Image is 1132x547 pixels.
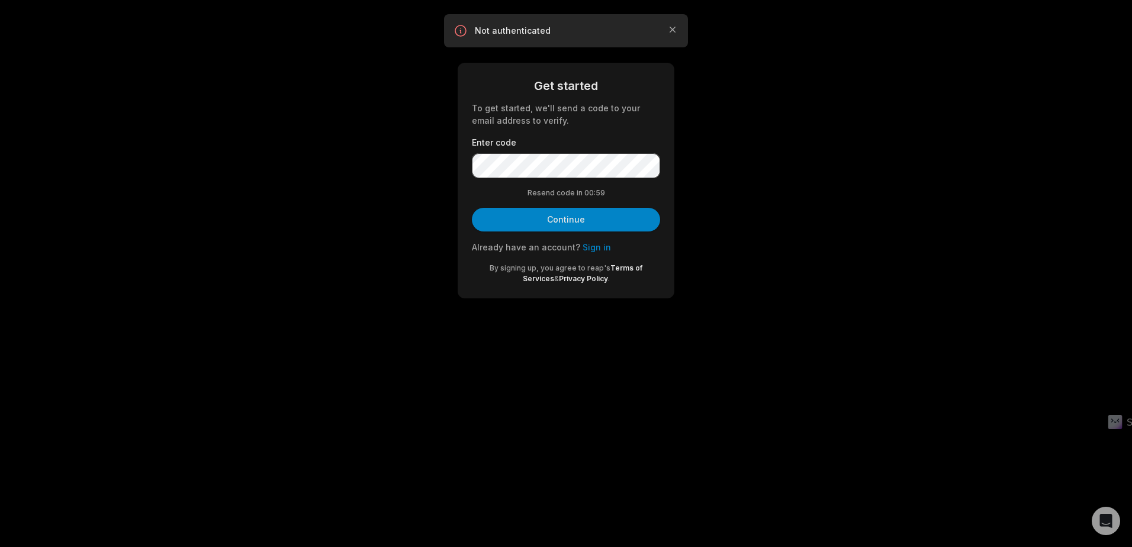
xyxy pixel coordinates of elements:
[475,25,657,37] p: Not authenticated
[472,136,660,149] label: Enter code
[472,188,660,198] div: Resend code in 00:
[608,274,610,283] span: .
[596,188,605,198] span: 59
[559,274,608,283] a: Privacy Policy
[554,274,559,283] span: &
[472,242,580,252] span: Already have an account?
[1092,507,1120,535] div: Open Intercom Messenger
[583,242,611,252] a: Sign in
[523,263,643,283] a: Terms of Services
[472,77,660,95] div: Get started
[490,263,610,272] span: By signing up, you agree to reap's
[472,102,660,127] div: To get started, we'll send a code to your email address to verify.
[472,208,660,231] button: Continue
